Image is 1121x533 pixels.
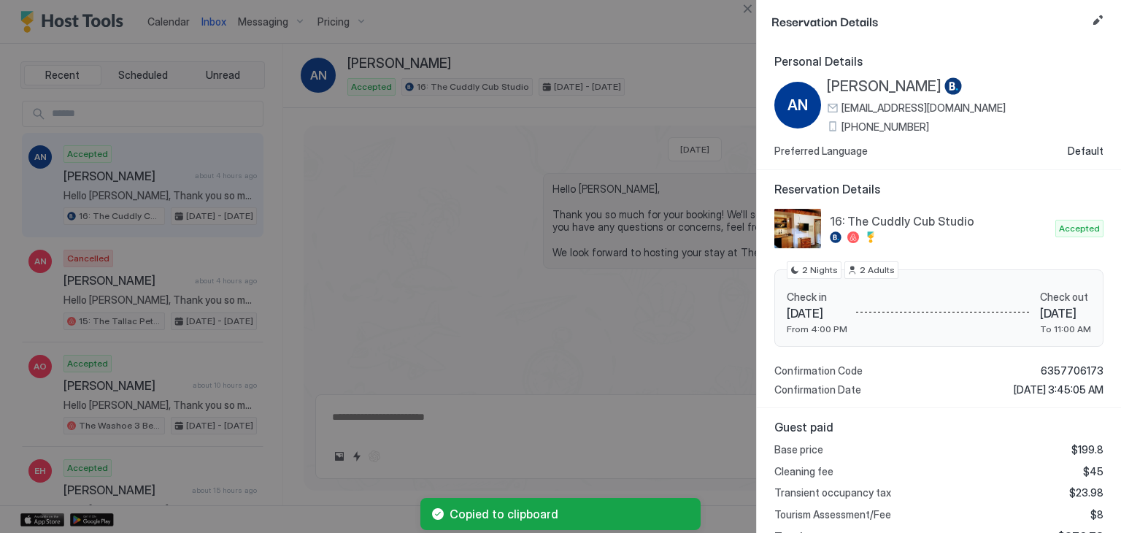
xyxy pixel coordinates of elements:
[827,77,941,96] span: [PERSON_NAME]
[1040,291,1091,304] span: Check out
[774,182,1103,196] span: Reservation Details
[450,507,689,521] span: Copied to clipboard
[787,323,847,334] span: From 4:00 PM
[1083,465,1103,478] span: $45
[787,291,847,304] span: Check in
[1041,364,1103,377] span: 6357706173
[841,101,1006,115] span: [EMAIL_ADDRESS][DOMAIN_NAME]
[787,94,808,116] span: AN
[774,420,1103,434] span: Guest paid
[774,486,891,499] span: Transient occupancy tax
[787,306,847,321] span: [DATE]
[774,443,823,456] span: Base price
[774,364,863,377] span: Confirmation Code
[1040,306,1091,321] span: [DATE]
[1089,12,1106,29] button: Edit reservation
[841,120,929,134] span: [PHONE_NUMBER]
[774,383,861,396] span: Confirmation Date
[774,145,868,158] span: Preferred Language
[802,264,838,277] span: 2 Nights
[774,205,821,252] div: listing image
[1040,323,1091,334] span: To 11:00 AM
[1071,443,1103,456] span: $199.8
[774,54,1103,69] span: Personal Details
[860,264,895,277] span: 2 Adults
[1059,222,1100,235] span: Accepted
[1068,145,1103,158] span: Default
[1014,383,1103,396] span: [DATE] 3:45:05 AM
[1069,486,1103,499] span: $23.98
[830,214,1049,229] span: 16: The Cuddly Cub Studio
[771,12,1086,30] span: Reservation Details
[774,465,833,478] span: Cleaning fee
